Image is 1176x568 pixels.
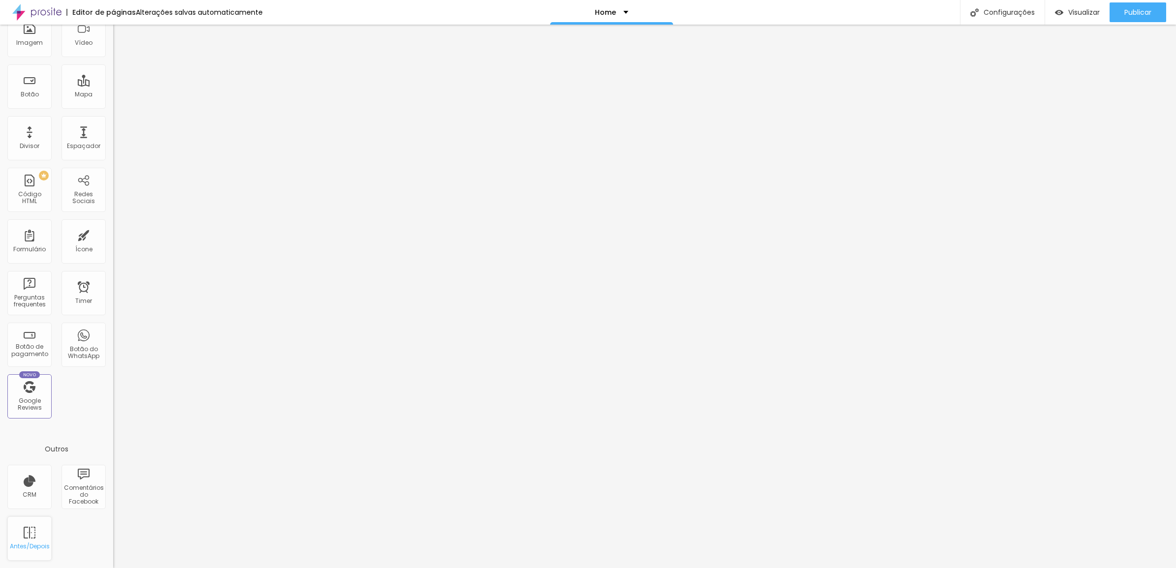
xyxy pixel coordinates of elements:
div: Mapa [75,91,93,98]
div: Código HTML [10,191,49,205]
div: Alterações salvas automaticamente [136,9,263,16]
img: view-1.svg [1055,8,1063,17]
div: Google Reviews [10,397,49,412]
button: Visualizar [1045,2,1110,22]
div: Editor de páginas [66,9,136,16]
div: Vídeo [75,39,93,46]
div: CRM [23,491,36,498]
div: Botão de pagamento [10,343,49,358]
div: Divisor [20,143,39,149]
div: Botão [21,91,39,98]
div: Redes Sociais [64,191,103,205]
div: Timer [75,298,92,304]
span: Publicar [1124,8,1151,16]
div: Perguntas frequentes [10,294,49,308]
button: Publicar [1110,2,1166,22]
div: Botão do WhatsApp [64,346,103,360]
img: Icone [970,8,979,17]
div: Espaçador [67,143,100,149]
div: Antes/Depois [10,543,49,550]
div: Novo [19,371,40,378]
iframe: Editor [113,25,1176,568]
div: Imagem [16,39,43,46]
span: Visualizar [1068,8,1100,16]
div: Comentários do Facebook [64,484,103,506]
p: Home [595,9,616,16]
div: Formulário [13,246,46,253]
div: Ícone [75,246,93,253]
